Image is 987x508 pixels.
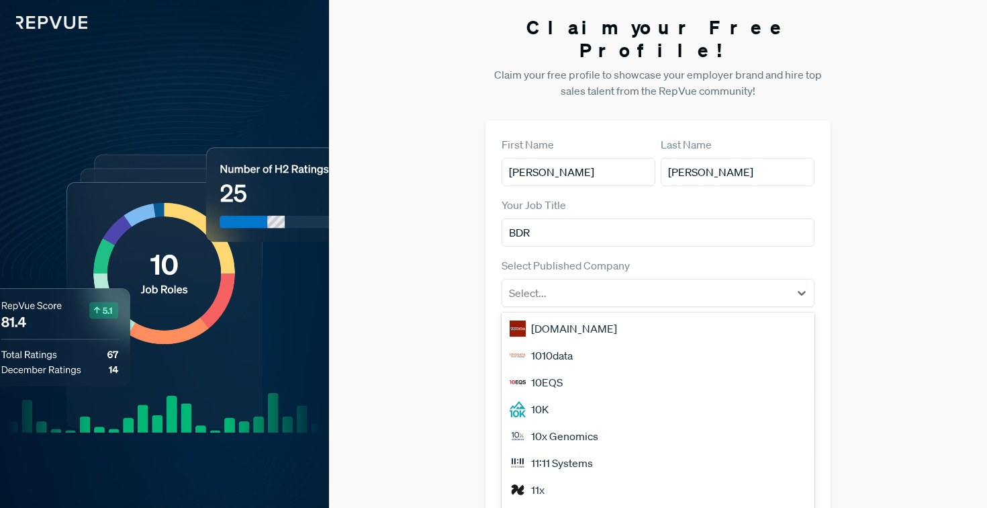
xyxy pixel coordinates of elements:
input: Title [502,218,815,247]
img: 1000Bulbs.com [510,321,526,337]
label: Select Published Company [502,257,630,273]
div: 10x Genomics [502,423,815,450]
div: 11:11 Systems [502,450,815,476]
label: Last Name [661,136,712,153]
img: 10K [510,401,526,417]
div: 11x [502,476,815,503]
img: 11x [510,482,526,498]
img: 1010data [510,347,526,364]
img: 10EQS [510,374,526,390]
div: 10EQS [502,369,815,396]
div: 10K [502,396,815,423]
input: First Name [502,158,655,186]
img: 10x Genomics [510,428,526,444]
label: First Name [502,136,554,153]
div: [DOMAIN_NAME] [502,315,815,342]
p: Claim your free profile to showcase your employer brand and hire top sales talent from the RepVue... [485,67,831,99]
label: Your Job Title [502,197,566,213]
input: Last Name [661,158,814,186]
img: 11:11 Systems [510,455,526,471]
div: 1010data [502,342,815,369]
h3: Claim your Free Profile! [485,16,831,61]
